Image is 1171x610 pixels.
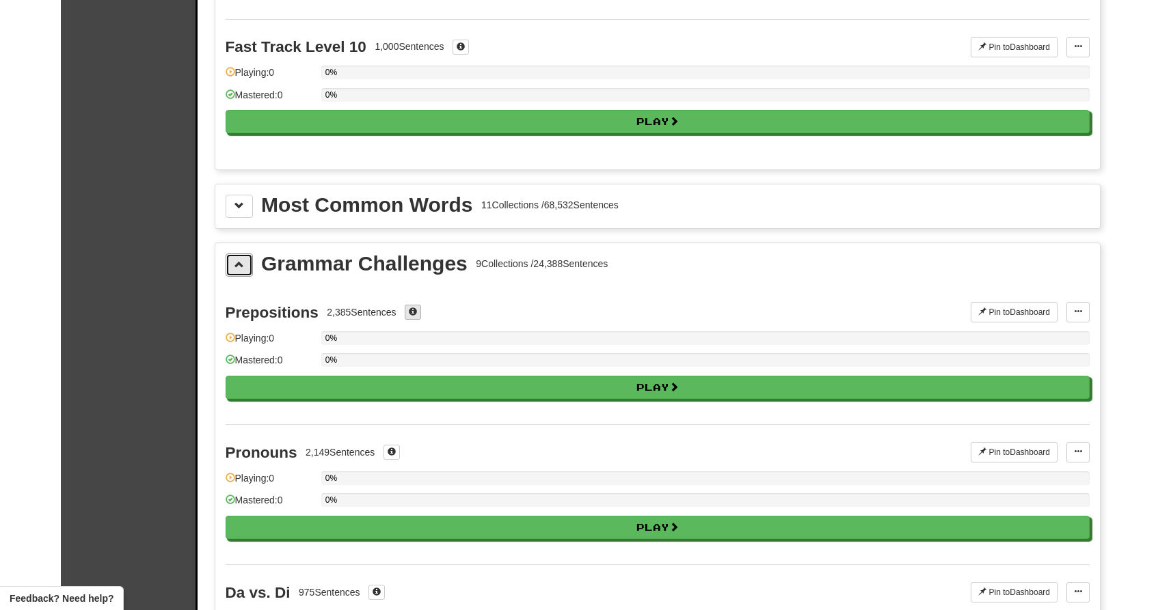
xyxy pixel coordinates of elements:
div: Playing: 0 [226,66,314,88]
div: Pronouns [226,444,297,461]
div: 2,385 Sentences [327,305,396,319]
div: 2,149 Sentences [306,445,375,459]
button: Pin toDashboard [971,302,1058,322]
div: Fast Track Level 10 [226,38,366,55]
div: Most Common Words [261,195,472,215]
button: Play [226,110,1090,133]
div: 975 Sentences [299,585,360,599]
div: 1,000 Sentences [375,40,444,53]
button: Pin toDashboard [971,582,1058,602]
button: Pin toDashboard [971,37,1058,57]
div: Mastered: 0 [226,88,314,111]
button: Play [226,516,1090,539]
div: Grammar Challenges [261,253,468,274]
span: Open feedback widget [10,592,113,605]
div: 9 Collections / 24,388 Sentences [476,257,608,271]
div: Da vs. Di [226,584,291,601]
div: Playing: 0 [226,331,314,354]
div: Mastered: 0 [226,493,314,516]
button: Play [226,376,1090,399]
div: Playing: 0 [226,471,314,494]
div: Prepositions [226,304,319,321]
button: Pin toDashboard [971,442,1058,462]
div: 11 Collections / 68,532 Sentences [481,198,619,212]
div: Mastered: 0 [226,353,314,376]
